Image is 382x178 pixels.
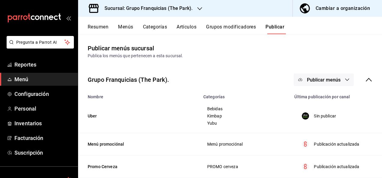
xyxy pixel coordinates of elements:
[316,4,370,13] div: Cambiar a organización
[206,24,256,34] button: Grupos modificadores
[4,43,74,50] a: Pregunta a Parrot AI
[314,164,359,170] p: Publicación actualizada
[66,16,71,20] button: open_drawer_menu
[207,107,283,111] span: Bebidas
[88,24,382,34] div: navigation tabs
[16,39,65,46] span: Pregunta a Parrot AI
[14,119,73,127] span: Inventarios
[177,24,196,34] button: Artículos
[14,75,73,83] span: Menú
[200,91,291,99] th: Categorías
[14,61,73,69] span: Reportes
[88,24,108,34] button: Resumen
[14,149,73,157] span: Suscripción
[207,142,283,146] span: Menú promociónal
[207,165,283,169] span: PROMO cerveza
[78,133,200,156] td: Menú promociónal
[14,134,73,142] span: Facturación
[100,5,193,12] h3: Sucursal: Grupo Franquicias (The Park).
[78,156,200,178] td: Promo Cerveza
[88,44,154,53] div: Publicar menús sucursal
[78,91,200,99] th: Nombre
[314,113,336,119] p: Sin publicar
[7,36,74,49] button: Pregunta a Parrot AI
[14,90,73,98] span: Configuración
[14,105,73,113] span: Personal
[207,114,283,118] span: Kimbap
[78,99,200,133] td: Uber
[265,24,284,34] button: Publicar
[314,141,359,147] p: Publicación actualizada
[294,73,354,86] button: Publicar menús
[118,24,133,34] button: Menús
[307,77,341,83] span: Publicar menús
[291,91,382,99] th: Última publicación por canal
[207,121,283,125] span: Yubu
[88,75,169,84] div: Grupo Franquicias (The Park).
[143,24,167,34] button: Categorías
[88,53,372,59] div: Publica los menús que pertenecen a esta sucursal.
